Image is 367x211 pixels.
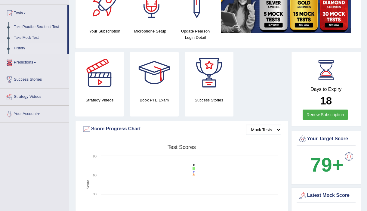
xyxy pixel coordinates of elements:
a: Take Practice Sectional Test [11,22,67,33]
h4: Your Subscription [85,28,125,34]
div: Score Progress Chart [82,125,281,134]
h4: Book PTE Exam [130,97,179,103]
div: Your Target Score [298,135,354,144]
a: Predictions [0,54,69,69]
text: 30 [93,192,97,196]
a: Renew Subscription [303,110,348,120]
text: 90 [93,154,97,158]
tspan: Test scores [168,144,196,150]
tspan: Score [86,180,90,189]
text: 60 [93,173,97,177]
h4: Success Stories [185,97,233,103]
a: Tests [0,5,67,20]
h4: Strategy Videos [75,97,124,103]
a: Success Stories [0,71,69,86]
h4: Microphone Setup [131,28,170,34]
b: 79+ [310,154,344,176]
div: Latest Mock Score [298,191,354,200]
h4: Days to Expiry [298,87,354,92]
b: 18 [320,95,332,107]
a: Your Account [0,106,69,121]
a: Strategy Videos [0,88,69,104]
a: History [11,43,67,54]
h4: Update Pearson Login Detail [176,28,215,41]
a: Take Mock Test [11,33,67,43]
